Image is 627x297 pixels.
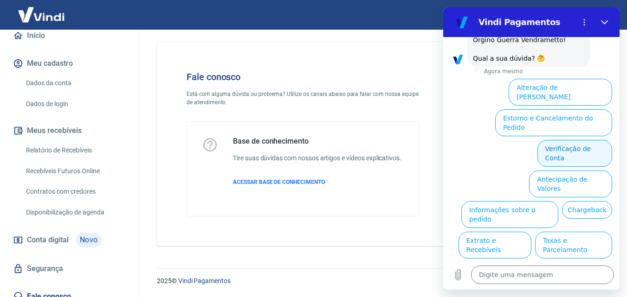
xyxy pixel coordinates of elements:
[22,141,128,160] a: Relatório de Recebíveis
[22,95,128,114] a: Dados de login
[233,153,401,163] h6: Tire suas dúvidas com nossos artigos e vídeos explicativos.
[22,162,128,181] a: Recebíveis Futuros Online
[157,276,605,286] p: 2025 ©
[582,6,616,24] button: Sair
[443,7,620,290] iframe: Janela de mensagens
[76,233,102,247] span: Novo
[187,71,420,82] h4: Fale conosco
[11,120,128,141] button: Meus recebíveis
[178,277,231,284] a: Vindi Pagamentos
[233,137,401,146] h5: Base de conhecimento
[11,53,128,74] button: Meu cadastro
[22,182,128,201] a: Contratos com credores
[187,90,420,107] p: Está com alguma dúvida ou problema? Utilize os canais abaixo para falar com nossa equipe de atend...
[11,25,128,46] a: Início
[442,57,583,180] img: Fale conosco
[22,203,128,222] a: Disponibilização de agenda
[233,178,401,186] a: ACESSAR BASE DE CONHECIMENTO
[27,234,69,246] span: Conta digital
[11,229,128,251] a: Conta digitalNovo
[11,0,71,29] img: Vindi
[22,74,128,93] a: Dados da conta
[233,179,325,185] span: ACESSAR BASE DE CONHECIMENTO
[11,259,128,279] a: Segurança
